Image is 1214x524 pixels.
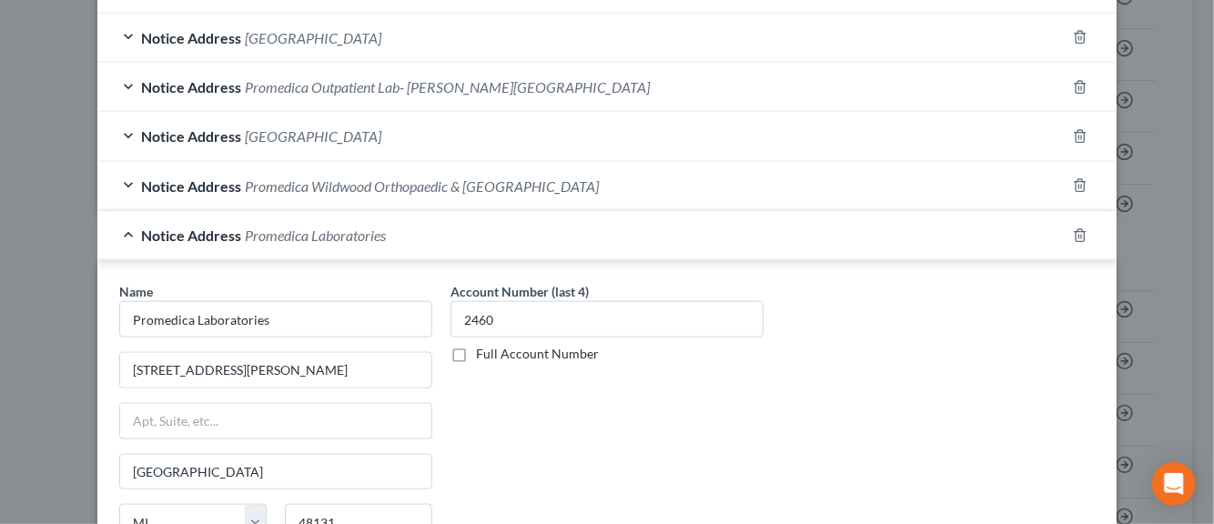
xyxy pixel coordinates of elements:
label: Full Account Number [476,345,599,363]
span: Promedica Wildwood Orthopaedic & [GEOGRAPHIC_DATA] [245,177,599,195]
label: Account Number (last 4) [450,282,589,301]
span: Name [119,284,153,299]
span: Notice Address [141,177,241,195]
input: XXXX [450,301,764,338]
span: Promedica Laboratories [245,227,386,244]
span: Notice Address [141,29,241,46]
span: [GEOGRAPHIC_DATA] [245,127,381,145]
input: Apt, Suite, etc... [120,404,431,438]
input: Enter address... [120,353,431,388]
span: Notice Address [141,227,241,244]
span: [GEOGRAPHIC_DATA] [245,29,381,46]
input: Search by name... [119,301,432,338]
span: Promedica Outpatient Lab- [PERSON_NAME][GEOGRAPHIC_DATA] [245,78,650,96]
span: Notice Address [141,127,241,145]
span: Notice Address [141,78,241,96]
div: Open Intercom Messenger [1152,462,1196,506]
input: Enter city... [120,455,431,489]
